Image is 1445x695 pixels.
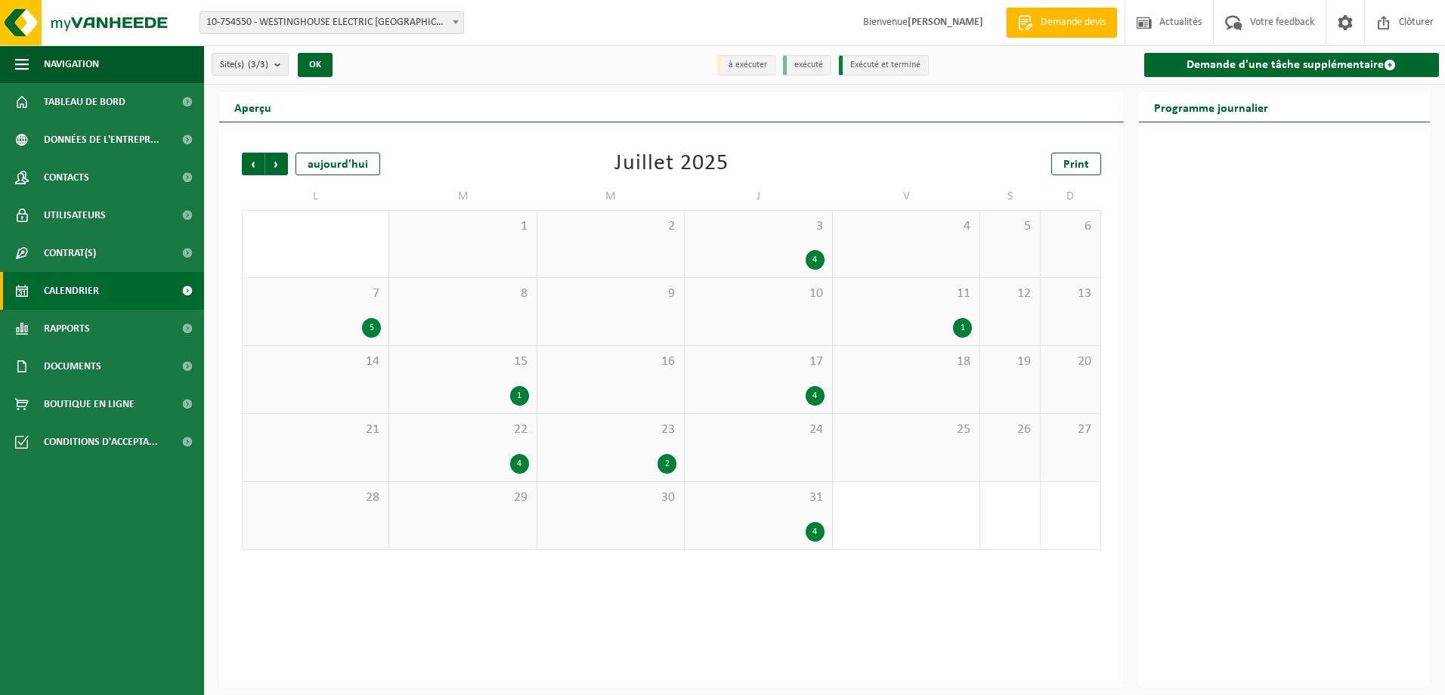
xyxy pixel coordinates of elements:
[1063,159,1089,171] span: Print
[545,422,676,438] span: 23
[692,286,824,302] span: 10
[242,153,265,175] span: Précédent
[1139,92,1283,122] h2: Programme journalier
[242,183,389,210] td: L
[806,522,825,542] div: 4
[250,286,381,302] span: 7
[397,218,528,235] span: 1
[1048,286,1093,302] span: 13
[988,422,1032,438] span: 26
[44,159,89,196] span: Contacts
[397,422,528,438] span: 22
[806,250,825,270] div: 4
[988,218,1032,235] span: 5
[44,310,90,347] span: Rapports
[833,183,980,210] td: V
[692,218,824,235] span: 3
[200,12,463,33] span: 10-754550 - WESTINGHOUSE ELECTRIC BELGIUM - NIVELLES
[840,422,972,438] span: 25
[295,153,380,175] div: aujourd'hui
[397,286,528,302] span: 8
[685,183,832,210] td: J
[248,60,268,69] count: (3/3)
[908,17,983,28] strong: [PERSON_NAME]
[988,354,1032,370] span: 19
[692,354,824,370] span: 17
[614,153,729,175] div: Juillet 2025
[389,183,537,210] td: M
[783,55,831,76] li: exécuté
[44,45,99,83] span: Navigation
[397,354,528,370] span: 15
[44,196,106,234] span: Utilisateurs
[510,454,529,474] div: 4
[840,354,972,370] span: 18
[658,454,676,474] div: 2
[44,83,125,121] span: Tableau de bord
[840,218,972,235] span: 4
[545,286,676,302] span: 9
[219,92,286,122] h2: Aperçu
[44,121,159,159] span: Données de l'entrepr...
[1006,8,1117,38] a: Demande devis
[212,53,289,76] button: Site(s)(3/3)
[220,54,268,76] span: Site(s)
[250,422,381,438] span: 21
[545,354,676,370] span: 16
[250,490,381,506] span: 28
[1051,153,1101,175] a: Print
[806,386,825,406] div: 4
[1037,15,1109,30] span: Demande devis
[692,422,824,438] span: 24
[44,347,101,385] span: Documents
[692,490,824,506] span: 31
[44,423,158,461] span: Conditions d'accepta...
[537,183,685,210] td: M
[265,153,288,175] span: Suivant
[44,272,99,310] span: Calendrier
[839,55,929,76] li: Exécuté et terminé
[510,386,529,406] div: 1
[362,318,381,338] div: 5
[250,354,381,370] span: 14
[44,234,96,272] span: Contrat(s)
[1048,422,1093,438] span: 27
[1041,183,1101,210] td: D
[545,218,676,235] span: 2
[298,53,333,77] button: OK
[44,385,135,423] span: Boutique en ligne
[1144,53,1440,77] a: Demande d'une tâche supplémentaire
[980,183,1041,210] td: S
[397,490,528,506] span: 29
[953,318,972,338] div: 1
[1048,354,1093,370] span: 20
[988,286,1032,302] span: 12
[1048,218,1093,235] span: 6
[717,55,775,76] li: à exécuter
[545,490,676,506] span: 30
[200,11,464,34] span: 10-754550 - WESTINGHOUSE ELECTRIC BELGIUM - NIVELLES
[840,286,972,302] span: 11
